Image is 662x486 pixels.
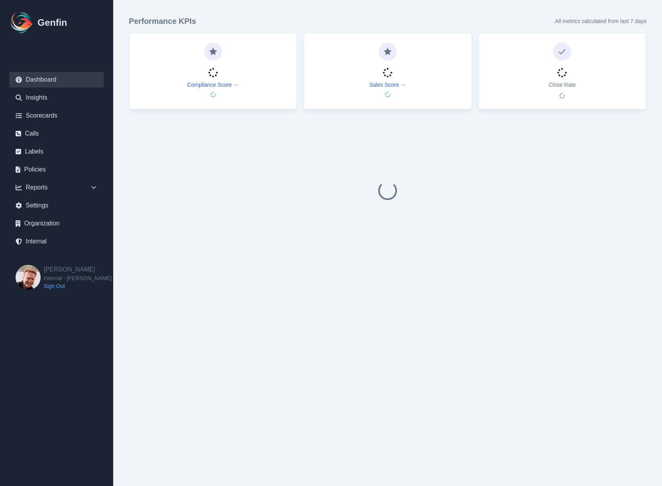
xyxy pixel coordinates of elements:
[44,274,112,282] span: Internal - [PERSON_NAME]
[187,81,239,89] a: Compliance Score →
[9,162,104,177] a: Policies
[129,16,196,27] h3: Performance KPIs
[9,180,104,195] div: Reports
[44,265,112,274] h2: [PERSON_NAME]
[9,234,104,249] a: Internal
[9,126,104,141] a: Calls
[9,90,104,105] a: Insights
[369,81,406,89] a: Sales Score →
[9,108,104,123] a: Scorecards
[9,72,104,88] a: Dashboard
[9,144,104,159] a: Labels
[555,17,646,25] p: All metrics calculated from last 7 days
[16,265,41,290] img: Brian Dunagan
[9,198,104,213] a: Settings
[549,81,576,89] p: Close Rate
[37,16,67,29] h1: Genfin
[9,10,34,35] img: Logo
[9,216,104,231] a: Organization
[44,282,112,290] a: Sign Out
